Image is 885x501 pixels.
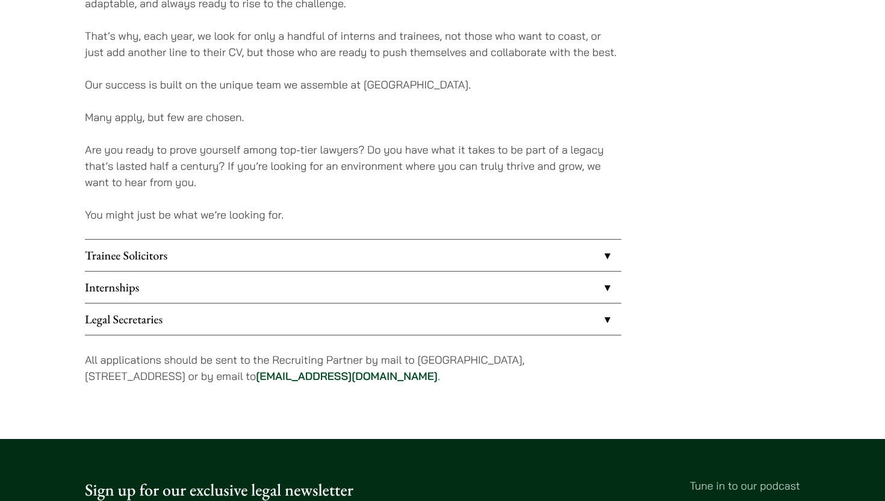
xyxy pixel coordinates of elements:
[85,207,621,223] p: You might just be what we’re looking for.
[85,240,621,271] a: Trainee Solicitors
[85,352,621,384] p: All applications should be sent to the Recruiting Partner by mail to [GEOGRAPHIC_DATA], [STREET_A...
[452,478,800,494] p: Tune in to our podcast
[85,28,621,60] p: That’s why, each year, we look for only a handful of interns and trainees, not those who want to ...
[85,303,621,335] a: Legal Secretaries
[85,76,621,93] p: Our success is built on the unique team we assemble at [GEOGRAPHIC_DATA].
[85,109,621,125] p: Many apply, but few are chosen.
[85,142,621,190] p: Are you ready to prove yourself among top-tier lawyers? Do you have what it takes to be part of a...
[85,272,621,303] a: Internships
[256,369,438,383] a: [EMAIL_ADDRESS][DOMAIN_NAME]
